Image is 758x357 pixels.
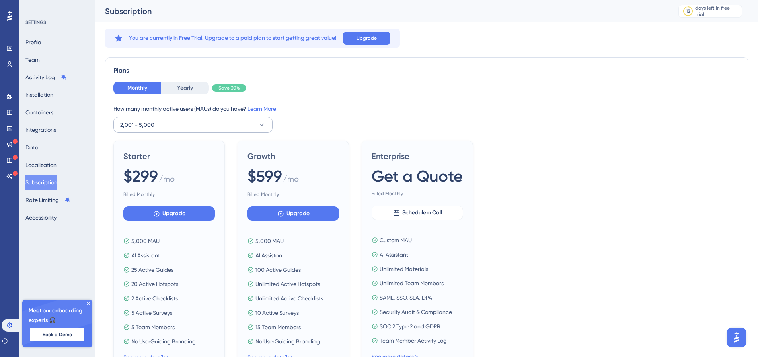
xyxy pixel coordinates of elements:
span: 2 Active Checklists [131,294,178,303]
div: Subscription [105,6,659,17]
span: 20 Active Hotspots [131,279,178,289]
span: 5 Active Surveys [131,308,172,318]
span: Billed Monthly [247,191,339,198]
span: Team Member Activity Log [380,336,447,345]
span: Starter [123,151,215,162]
button: Schedule a Call [372,206,463,220]
span: Unlimited Active Checklists [255,294,323,303]
span: $599 [247,165,282,187]
span: Enterprise [372,151,463,162]
button: Containers [25,105,53,120]
span: Unlimited Team Members [380,279,444,288]
span: 5,000 MAU [131,236,160,246]
a: Learn More [247,106,276,112]
span: / mo [159,173,175,188]
span: AI Assistant [380,250,408,259]
div: How many monthly active users (MAUs) do you have? [113,104,740,114]
span: Custom MAU [380,235,412,245]
span: Growth [247,151,339,162]
span: 5 Team Members [131,322,175,332]
div: Plans [113,66,740,75]
button: Activity Log [25,70,67,84]
span: 5,000 MAU [255,236,284,246]
span: Book a Demo [43,331,72,338]
span: No UserGuiding Branding [255,337,320,346]
span: 25 Active Guides [131,265,173,275]
button: 2,001 - 5,000 [113,117,273,133]
button: Profile [25,35,41,49]
button: Localization [25,158,57,172]
button: Upgrade [343,32,390,45]
button: Upgrade [247,206,339,221]
button: Upgrade [123,206,215,221]
button: Book a Demo [30,328,84,341]
button: Subscription [25,175,57,190]
span: Save 30% [218,85,240,91]
button: Monthly [113,82,161,94]
span: 10 Active Surveys [255,308,299,318]
span: SAML, SSO, SLA, DPA [380,293,432,302]
span: Meet our onboarding experts 🎧 [29,306,86,325]
span: Unlimited Active Hotspots [255,279,320,289]
span: No UserGuiding Branding [131,337,196,346]
span: 15 Team Members [255,322,301,332]
span: Security Audit & Compliance [380,307,452,317]
button: Yearly [161,82,209,94]
span: Billed Monthly [123,191,215,198]
span: Schedule a Call [402,208,442,218]
span: Upgrade [286,209,310,218]
span: / mo [283,173,299,188]
span: Upgrade [162,209,185,218]
span: Unlimited Materials [380,264,428,274]
button: Team [25,53,40,67]
span: 100 Active Guides [255,265,301,275]
button: Installation [25,88,53,102]
span: Billed Monthly [372,190,463,197]
span: 2,001 - 5,000 [120,120,154,129]
div: 13 [686,8,690,14]
div: days left in free trial [695,5,739,18]
span: Upgrade [357,35,377,41]
span: AI Assistant [131,251,160,260]
button: Accessibility [25,210,57,225]
iframe: UserGuiding AI Assistant Launcher [725,326,748,349]
span: AI Assistant [255,251,284,260]
span: You are currently in Free Trial. Upgrade to a paid plan to start getting great value! [129,33,337,43]
button: Rate Limiting [25,193,71,207]
span: $299 [123,165,158,187]
button: Data [25,140,39,155]
span: Get a Quote [372,165,463,187]
span: SOC 2 Type 2 and GDPR [380,322,440,331]
button: Integrations [25,123,56,137]
div: SETTINGS [25,19,90,25]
